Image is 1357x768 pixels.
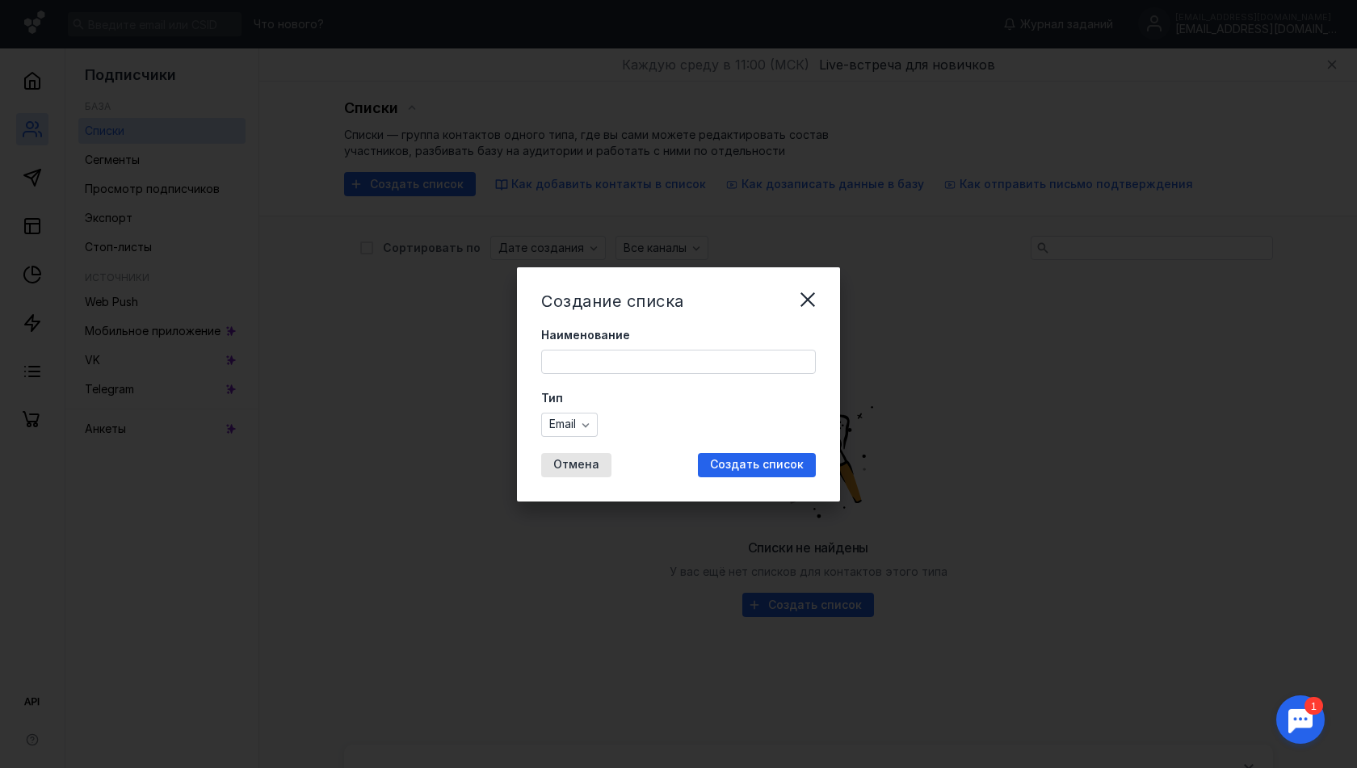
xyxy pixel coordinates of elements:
[541,292,684,311] span: Создание списка
[710,458,804,472] span: Создать список
[549,418,576,431] span: Email
[36,10,55,27] div: 1
[541,453,611,477] button: Отмена
[698,453,816,477] button: Создать список
[541,390,563,406] span: Тип
[541,413,598,437] button: Email
[553,458,599,472] span: Отмена
[541,327,630,343] span: Наименование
